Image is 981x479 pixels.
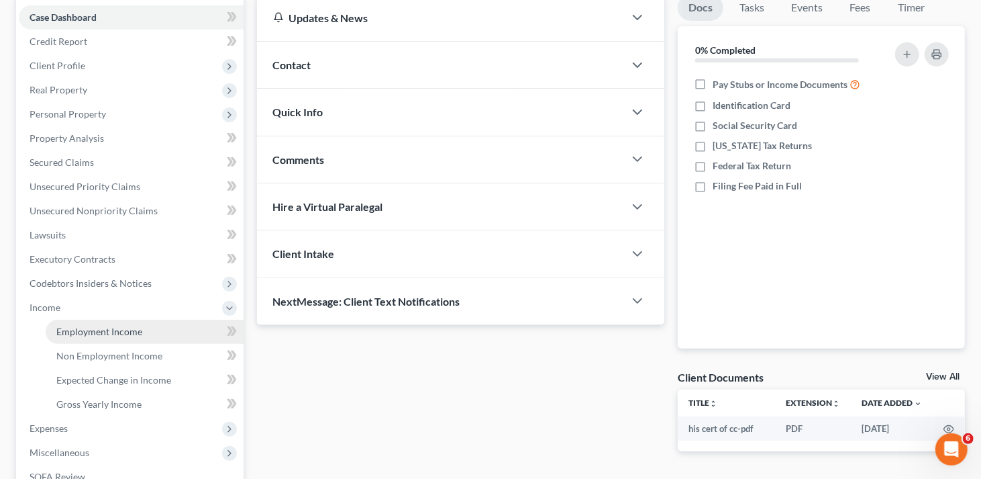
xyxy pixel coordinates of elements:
span: Unsecured Nonpriority Claims [30,205,158,216]
span: Employment Income [56,326,142,337]
a: Employment Income [46,320,244,344]
span: Expected Change in Income [56,374,171,386]
span: Identification Card [713,99,790,112]
span: Unsecured Priority Claims [30,181,140,192]
a: Gross Yearly Income [46,392,244,417]
span: Income [30,302,60,313]
a: Property Analysis [19,126,244,150]
span: Pay Stubs or Income Documents [713,78,847,91]
a: Executory Contracts [19,247,244,271]
span: Client Intake [273,247,335,260]
span: Secured Claims [30,157,94,168]
a: Extensionunfold_more [786,398,840,408]
span: Social Security Card [713,119,797,132]
span: NextMessage: Client Text Notifications [273,295,460,308]
a: Case Dashboard [19,5,244,30]
i: unfold_more [832,400,840,408]
span: [US_STATE] Tax Returns [713,139,812,153]
i: unfold_more [709,400,717,408]
span: Personal Property [30,108,106,120]
span: Filing Fee Paid in Full [713,179,802,193]
span: Quick Info [273,105,323,118]
span: Real Property [30,84,87,95]
a: Date Added expand_more [862,398,922,408]
span: Credit Report [30,36,87,47]
span: Comments [273,153,325,166]
td: [DATE] [851,417,933,441]
a: Unsecured Nonpriority Claims [19,199,244,223]
span: Client Profile [30,60,85,71]
span: Miscellaneous [30,447,89,458]
a: Titleunfold_more [688,398,717,408]
i: expand_more [914,400,922,408]
div: Client Documents [678,370,764,384]
span: Property Analysis [30,132,104,144]
td: PDF [775,417,851,441]
span: Executory Contracts [30,253,115,265]
span: Hire a Virtual Paralegal [273,200,383,213]
a: Lawsuits [19,223,244,247]
span: Codebtors Insiders & Notices [30,277,152,289]
a: Non Employment Income [46,344,244,368]
a: Unsecured Priority Claims [19,175,244,199]
span: 6 [963,433,974,444]
a: Secured Claims [19,150,244,175]
span: Lawsuits [30,229,66,241]
a: Credit Report [19,30,244,54]
span: Gross Yearly Income [56,398,142,410]
span: Contact [273,58,311,71]
a: View All [926,372,960,382]
strong: 0% Completed [695,44,756,56]
td: his cert of cc-pdf [678,417,775,441]
div: Updates & News [273,11,608,25]
span: Expenses [30,423,68,434]
a: Expected Change in Income [46,368,244,392]
iframe: Intercom live chat [935,433,968,466]
span: Federal Tax Return [713,159,791,173]
span: Non Employment Income [56,350,162,361]
span: Case Dashboard [30,11,97,23]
